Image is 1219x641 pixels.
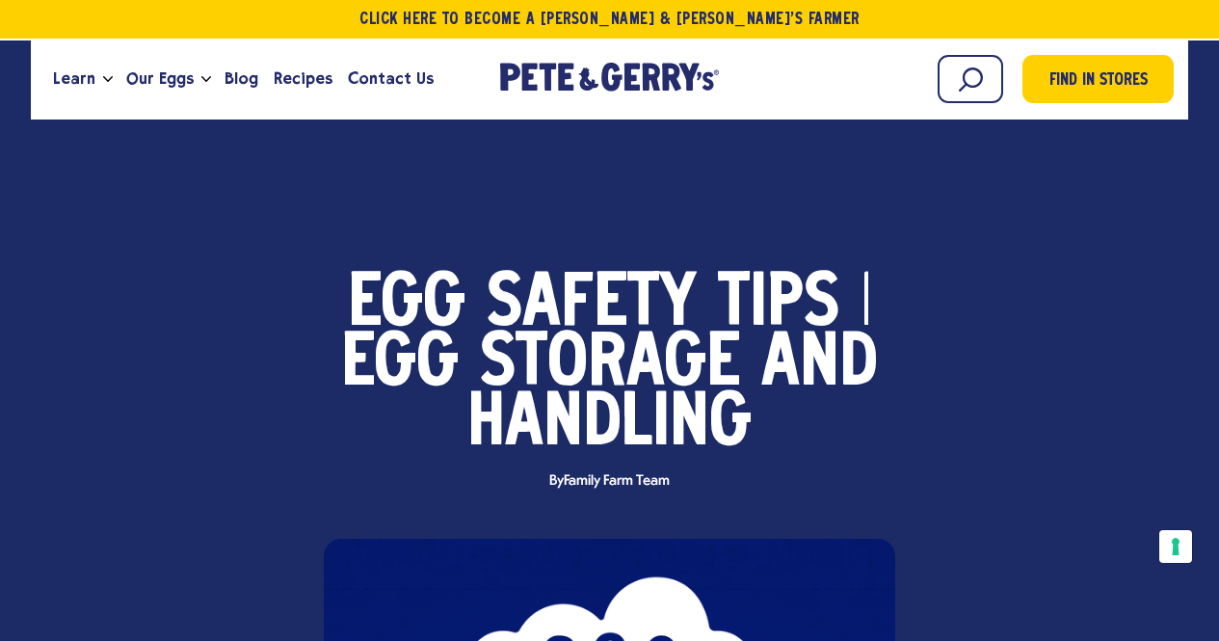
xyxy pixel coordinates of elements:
[45,53,103,105] a: Learn
[103,76,113,83] button: Open the dropdown menu for Learn
[119,53,201,105] a: Our Eggs
[348,276,465,335] span: Egg
[718,276,839,335] span: Tips
[480,335,740,395] span: Storage
[467,395,752,455] span: Handling
[938,55,1003,103] input: Search
[201,76,211,83] button: Open the dropdown menu for Our Eggs
[564,473,669,489] span: Family Farm Team
[266,53,340,105] a: Recipes
[1049,68,1148,94] span: Find in Stores
[225,67,258,91] span: Blog
[217,53,266,105] a: Blog
[540,474,678,489] span: By
[274,67,332,91] span: Recipes
[341,335,459,395] span: Egg
[487,276,697,335] span: Safety
[53,67,95,91] span: Learn
[126,67,194,91] span: Our Eggs
[1159,530,1192,563] button: Your consent preferences for tracking technologies
[1022,55,1174,103] a: Find in Stores
[348,67,434,91] span: Contact Us
[861,276,872,335] span: |
[761,335,878,395] span: and
[340,53,441,105] a: Contact Us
